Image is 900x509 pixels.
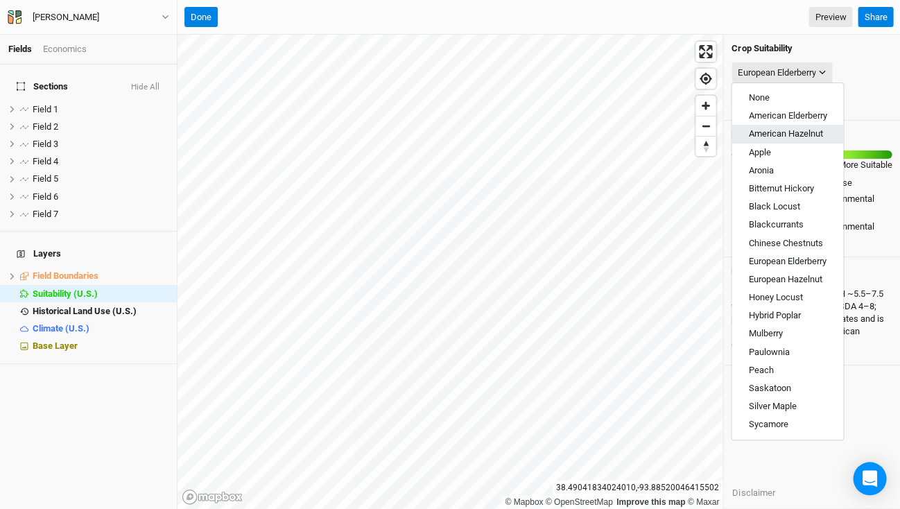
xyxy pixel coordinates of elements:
[553,481,722,495] div: 38.49041834024010 , -93.88520046415502
[738,66,815,80] div: European Elderberry
[178,35,722,509] canvas: Map
[695,137,716,156] span: Reset bearing to north
[33,173,58,184] span: Field 5
[505,497,543,507] a: Mapbox
[748,401,796,411] span: Silver Maple
[33,173,168,184] div: Field 5
[748,183,813,193] span: Bitternut Hickory
[853,462,886,495] div: Open Intercom Messenger
[130,83,160,92] button: Hide All
[748,310,800,320] span: Hybrid Poplar
[33,139,168,150] div: Field 3
[616,497,685,507] a: Improve this map
[687,497,719,507] a: Maxar
[732,43,892,54] h4: Crop Suitability
[33,288,98,299] span: Suitability (U.S.)
[695,116,716,136] button: Zoom out
[748,147,770,157] span: Apple
[33,156,58,166] span: Field 4
[748,110,827,121] span: American Elderberry
[33,10,99,24] div: Graybill Claude
[695,136,716,156] button: Reset bearing to north
[748,238,822,248] span: Chinese Chestnuts
[748,419,788,429] span: Sycamore
[182,489,243,505] a: Mapbox logo
[33,340,168,352] div: Base Layer
[43,43,87,55] div: Economics
[8,44,32,54] a: Fields
[748,292,802,302] span: Honey Locust
[732,62,832,83] button: European Elderberry
[7,10,170,25] button: [PERSON_NAME]
[858,7,893,28] button: Share
[33,191,168,202] div: Field 6
[33,209,58,219] span: Field 7
[695,96,716,116] button: Zoom in
[17,81,68,92] span: Sections
[748,201,799,212] span: Black Locust
[33,156,168,167] div: Field 4
[33,306,137,316] span: Historical Land Use (U.S.)
[808,7,852,28] a: Preview
[33,139,58,149] span: Field 3
[838,159,892,171] div: More Suitable
[695,69,716,89] button: Find my location
[748,347,789,357] span: Paulownia
[748,92,769,103] span: None
[33,340,78,351] span: Base Layer
[33,323,89,334] span: Climate (U.S.)
[748,365,773,375] span: Peach
[33,104,58,114] span: Field 1
[748,219,803,230] span: Blackcurrants
[33,121,168,132] div: Field 2
[33,209,168,220] div: Field 7
[748,256,826,266] span: European Elderberry
[33,306,168,317] div: Historical Land Use (U.S.)
[546,497,613,507] a: OpenStreetMap
[33,323,168,334] div: Climate (U.S.)
[8,240,168,268] h4: Layers
[33,288,168,300] div: Suitability (U.S.)
[33,270,98,281] span: Field Boundaries
[732,485,775,501] button: Disclaimer
[33,270,168,282] div: Field Boundaries
[748,165,773,175] span: Aronia
[33,10,99,24] div: [PERSON_NAME]
[33,121,58,132] span: Field 2
[748,383,790,393] span: Saskatoon
[33,191,58,202] span: Field 6
[748,274,822,284] span: European Hazelnut
[695,42,716,62] button: Enter fullscreen
[33,104,168,115] div: Field 1
[748,128,822,139] span: American Hazelnut
[184,7,218,28] button: Done
[748,328,782,338] span: Mulberry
